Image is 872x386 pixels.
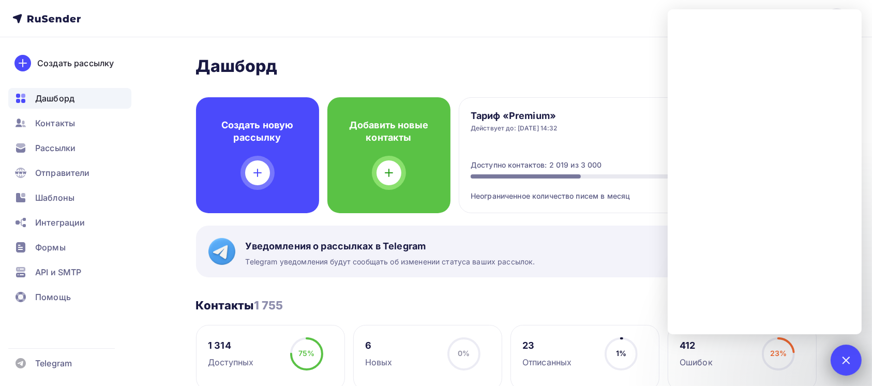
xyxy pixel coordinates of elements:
span: Помощь [35,291,71,303]
span: Контакты [35,117,75,129]
span: 1 755 [254,299,283,312]
span: Шаблоны [35,191,74,204]
span: Интеграции [35,216,85,229]
a: Формы [8,237,131,258]
h4: Добавить новые контакты [344,119,434,144]
span: Telegram [35,357,72,369]
span: API и SMTP [35,266,81,278]
div: Неограниченное количество писем в месяц [471,179,804,201]
h4: Тариф «Premium» [471,110,558,122]
span: Рассылки [35,142,76,154]
div: 23 [522,339,572,352]
span: Отправители [35,167,90,179]
div: 412 [680,339,713,352]
a: Отправители [8,162,131,183]
span: 1% [616,349,626,358]
span: Дашборд [35,92,74,105]
span: 0% [458,349,470,358]
div: Доступно контактов: 2 019 из 3 000 [471,160,602,170]
a: Рассылки [8,138,131,158]
div: Действует до: [DATE] 14:32 [471,124,558,132]
h4: Создать новую рассылку [213,119,303,144]
a: [EMAIL_ADDRESS][DOMAIN_NAME] [694,8,860,29]
div: Новых [365,356,393,368]
a: Шаблоны [8,187,131,208]
h2: Дашборд [196,56,817,77]
div: Отписанных [522,356,572,368]
div: Доступных [208,356,253,368]
span: 75% [298,349,314,358]
span: Telegram уведомления будут сообщать об изменении статуса ваших рассылок. [246,257,535,267]
h3: Контакты [196,298,283,313]
div: Ошибок [680,356,713,368]
div: 6 [365,339,393,352]
a: Контакты [8,113,131,133]
a: Дашборд [8,88,131,109]
span: Уведомления о рассылках в Telegram [246,240,535,253]
div: 1 314 [208,339,253,352]
span: 23% [770,349,787,358]
div: Создать рассылку [37,57,114,69]
span: Формы [35,241,66,254]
